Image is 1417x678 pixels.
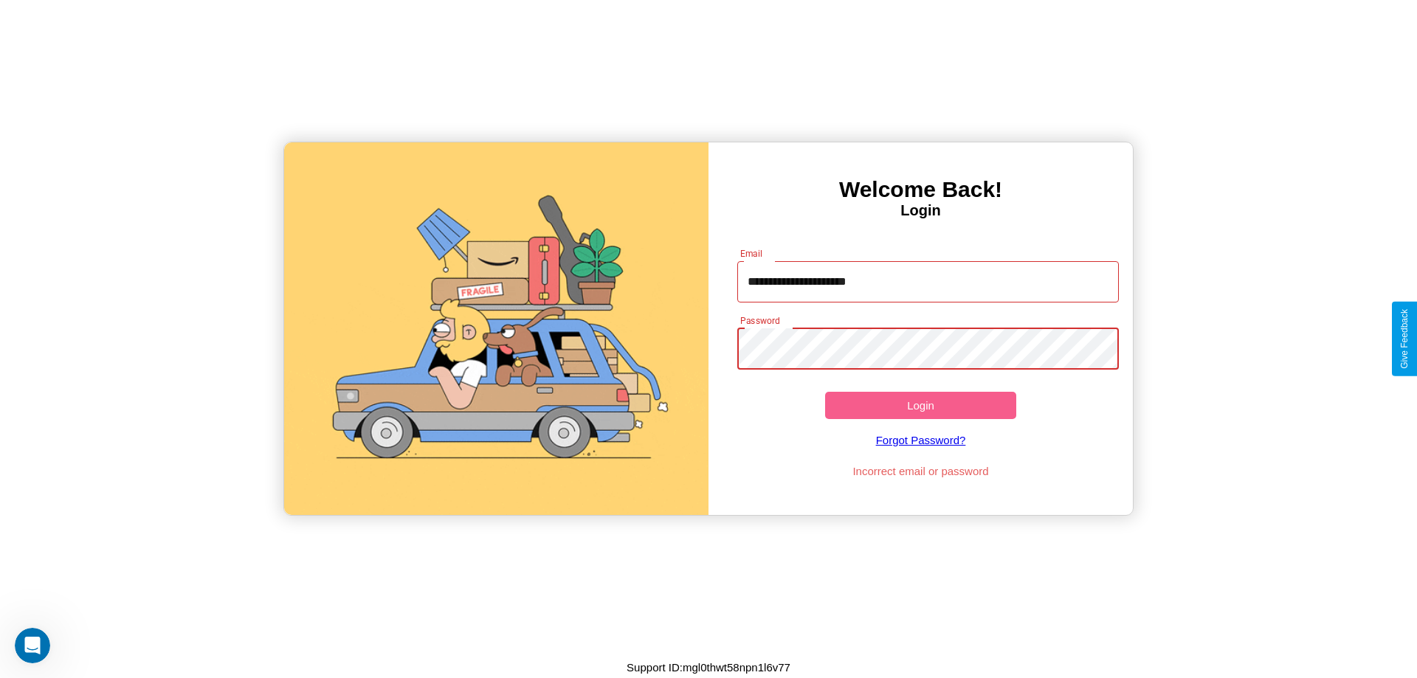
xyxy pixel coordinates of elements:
h4: Login [708,202,1133,219]
img: gif [284,142,708,515]
label: Email [740,247,763,260]
label: Password [740,314,779,327]
p: Support ID: mgl0thwt58npn1l6v77 [627,657,790,677]
a: Forgot Password? [730,419,1112,461]
div: Give Feedback [1399,309,1410,369]
iframe: Intercom live chat [15,628,50,663]
p: Incorrect email or password [730,461,1112,481]
h3: Welcome Back! [708,177,1133,202]
button: Login [825,392,1016,419]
